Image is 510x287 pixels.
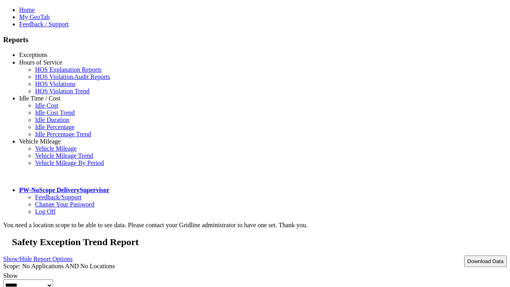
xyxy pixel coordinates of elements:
[3,35,507,44] h3: Reports
[35,109,75,116] a: Idle Cost Trend
[35,81,75,87] a: HOS Violations
[35,66,102,73] a: HOS Explanation Reports
[35,124,75,130] a: Idle Percentage
[3,222,507,229] div: You need a location scope to be able to see data. Please contact your Gridline administrator to h...
[19,14,50,20] a: My GeoTab
[35,131,91,138] a: Idle Percentage Trend
[19,21,69,28] a: Feedback / Support
[3,272,18,279] label: Show
[35,145,76,152] a: Vehicle Mileage
[35,73,110,80] a: HOS Violation Audit Reports
[3,263,115,269] span: Scope: No Applications AND No Locations
[464,256,507,267] button: Download Data
[19,95,61,102] a: Idle Time / Cost
[35,152,93,159] a: Vehicle Mileage Trend
[35,88,90,94] a: HOS Violation Trend
[35,102,58,109] a: Idle Cost
[12,237,507,248] h2: Safety Exception Trend Report
[19,51,47,58] a: Exceptions
[35,194,81,201] a: Feedback/Support
[35,116,69,123] a: Idle Duration
[3,254,73,264] a: Show/Hide Report Options
[35,159,104,166] a: Vehicle Mileage By Period
[35,201,94,208] a: Change Your Password
[35,208,56,215] a: Log Off
[19,138,61,145] a: Vehicle Mileage
[19,59,62,66] a: Hours of Service
[19,187,109,193] a: PW-NoScope DeliverySupervisor
[19,6,35,13] a: Home
[35,59,93,65] a: Critical Engine Events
